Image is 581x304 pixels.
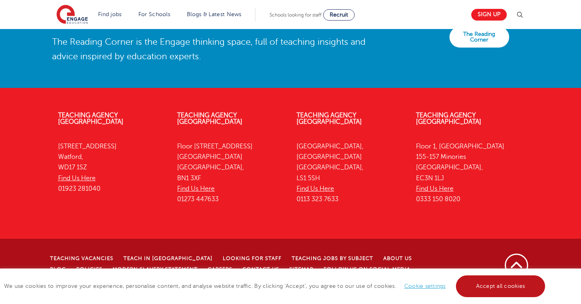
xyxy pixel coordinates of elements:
p: Floor [STREET_ADDRESS] [GEOGRAPHIC_DATA] [GEOGRAPHIC_DATA], BN1 3XF 01273 447633 [177,141,284,205]
a: Teaching Agency [GEOGRAPHIC_DATA] [297,112,362,125]
a: Accept all cookies [456,275,545,297]
a: Cookie settings [404,283,446,289]
img: Engage Education [56,5,88,25]
a: Sitemap [289,267,313,272]
a: Sign up [471,9,507,21]
a: Find Us Here [416,185,454,192]
a: Follow us on Social Media [324,267,410,272]
p: [GEOGRAPHIC_DATA], [GEOGRAPHIC_DATA] [GEOGRAPHIC_DATA], LS1 5SH 0113 323 7633 [297,141,404,205]
a: For Schools [138,11,170,17]
p: [STREET_ADDRESS] Watford, WD17 1SZ 01923 281040 [58,141,165,194]
a: Find Us Here [58,175,96,182]
a: Policies [76,267,102,272]
p: Floor 1, [GEOGRAPHIC_DATA] 155-157 Minories [GEOGRAPHIC_DATA], EC3N 1LJ 0333 150 8020 [416,141,523,205]
a: Find Us Here [297,185,334,192]
p: The Reading Corner is the Engage thinking space, full of teaching insights and advice inspired by... [52,35,372,64]
a: About Us [383,256,412,261]
a: Contact Us [242,267,279,272]
a: Looking for staff [223,256,282,261]
a: Teaching Agency [GEOGRAPHIC_DATA] [177,112,242,125]
a: Blog [50,267,66,272]
a: Teaching Vacancies [50,256,113,261]
a: Teach in [GEOGRAPHIC_DATA] [123,256,213,261]
a: Modern Slavery Statement [113,267,198,272]
a: Find Us Here [177,185,215,192]
span: Recruit [330,12,348,18]
a: Blogs & Latest News [187,11,242,17]
a: Recruit [323,9,355,21]
a: Careers [208,267,232,272]
span: Schools looking for staff [270,12,322,18]
a: The Reading Corner [449,27,509,48]
a: Find jobs [98,11,122,17]
span: We use cookies to improve your experience, personalise content, and analyse website traffic. By c... [4,283,547,289]
a: Teaching Agency [GEOGRAPHIC_DATA] [58,112,123,125]
a: Teaching Agency [GEOGRAPHIC_DATA] [416,112,481,125]
a: Teaching jobs by subject [292,256,373,261]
